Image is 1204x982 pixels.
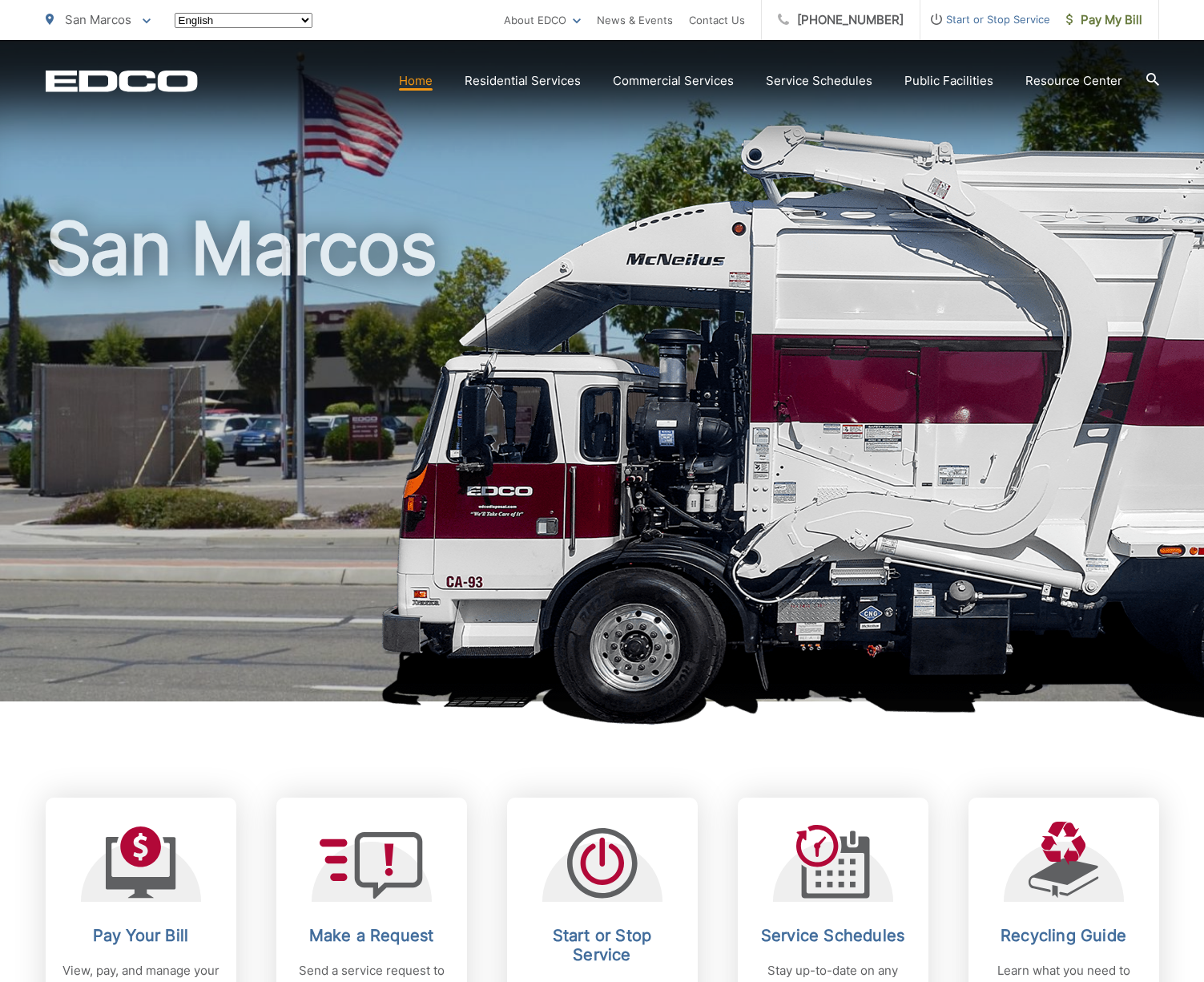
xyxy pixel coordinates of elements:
[597,10,673,30] a: News & Events
[766,71,872,91] a: Service Schedules
[689,10,745,30] a: Contact Us
[46,208,1159,716] h1: San Marcos
[504,10,581,30] a: About EDCO
[523,926,682,964] h2: Start or Stop Service
[62,926,220,945] h2: Pay Your Bill
[613,71,734,91] a: Commercial Services
[399,71,433,91] a: Home
[465,71,581,91] a: Residential Services
[46,70,198,92] a: EDCD logo. Return to the homepage.
[1025,71,1122,91] a: Resource Center
[904,71,993,91] a: Public Facilities
[292,926,451,945] h2: Make a Request
[175,13,312,28] select: Select a language
[65,12,131,27] span: San Marcos
[754,926,912,945] h2: Service Schedules
[1066,10,1142,30] span: Pay My Bill
[985,926,1143,945] h2: Recycling Guide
